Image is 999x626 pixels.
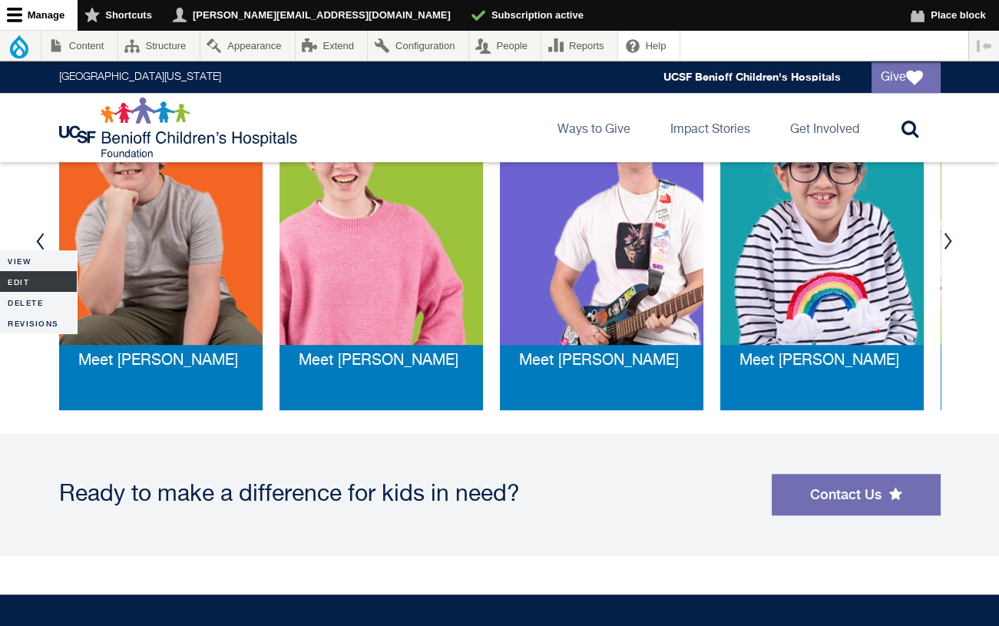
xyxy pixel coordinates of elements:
span: Meet [PERSON_NAME] [78,353,238,369]
a: Meet [PERSON_NAME] [299,353,458,369]
a: People [469,31,541,61]
a: Meet [PERSON_NAME] [519,353,679,369]
a: [GEOGRAPHIC_DATA][US_STATE] [59,72,221,83]
a: Structure [118,31,200,61]
span: Meet [PERSON_NAME] [299,353,458,369]
a: Get Involved [778,93,872,162]
img: Logo for UCSF Benioff Children's Hospitals Foundation [59,97,301,158]
a: Content [41,31,117,61]
a: Meet [PERSON_NAME] [739,353,899,369]
span: Meet [PERSON_NAME] [739,353,899,369]
a: Give [872,62,941,93]
img: penny-web.png [720,95,924,345]
a: Meet [PERSON_NAME] [78,353,238,369]
a: Help [618,31,680,61]
img: brady-web_0.png [280,95,483,345]
button: Vertical orientation [969,31,999,61]
button: Previous [29,218,52,264]
div: Ready to make a difference for kids in need? [59,483,756,506]
a: Reports [541,31,617,61]
a: Contact Us [772,474,941,515]
a: Ways to Give [545,93,643,162]
a: Configuration [368,31,468,61]
span: Meet [PERSON_NAME] [519,353,679,369]
a: Extend [296,31,368,61]
a: UCSF Benioff Children's Hospitals [663,71,841,84]
a: Impact Stories [658,93,762,162]
img: jonah-web.png [500,95,703,345]
button: Next [937,218,960,264]
a: Appearance [200,31,295,61]
img: Andrew-web.png [59,95,263,345]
